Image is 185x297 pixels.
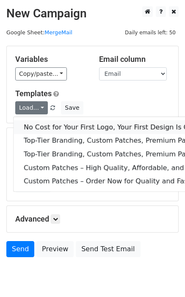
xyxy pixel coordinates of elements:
[15,89,52,98] a: Templates
[6,29,72,36] small: Google Sheet:
[122,28,179,37] span: Daily emails left: 50
[36,241,74,257] a: Preview
[122,29,179,36] a: Daily emails left: 50
[6,241,34,257] a: Send
[15,214,170,224] h5: Advanced
[99,55,170,64] h5: Email column
[76,241,140,257] a: Send Test Email
[44,29,72,36] a: MergeMail
[6,6,179,21] h2: New Campaign
[15,55,86,64] h5: Variables
[15,101,48,114] a: Load...
[15,67,67,80] a: Copy/paste...
[61,101,83,114] button: Save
